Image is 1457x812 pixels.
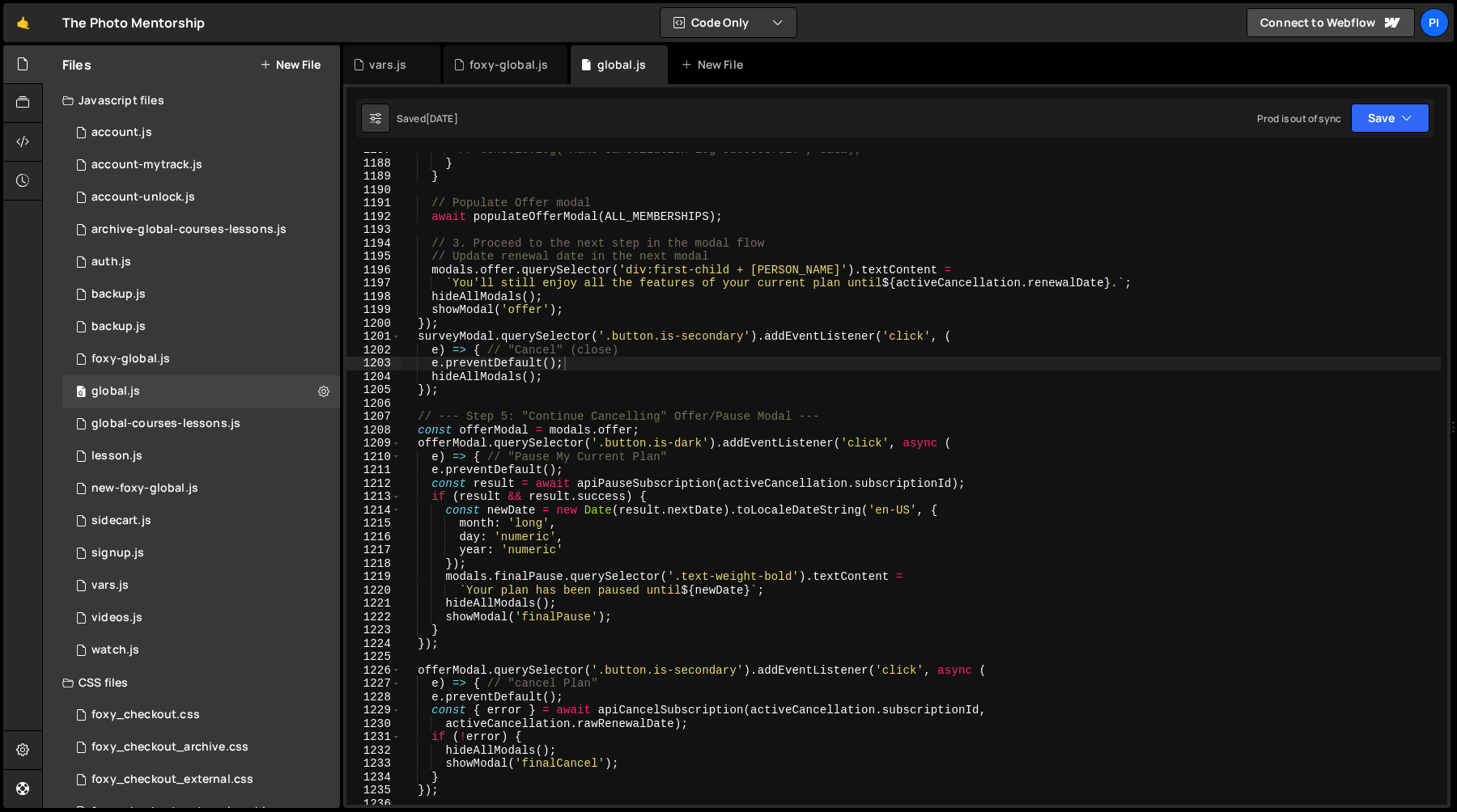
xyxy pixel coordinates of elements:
[91,287,146,302] div: backup.js
[62,408,340,440] div: 13533/35292.js
[346,557,401,571] div: 1218
[681,57,749,73] div: New File
[346,691,401,704] div: 1228
[346,704,401,717] div: 1229
[346,397,401,411] div: 1206
[1247,8,1415,37] a: Connect to Webflow
[346,184,401,197] div: 1190
[62,699,340,731] div: 13533/38507.css
[91,222,287,237] div: archive-global-courses-lessons.js
[346,477,401,491] div: 1212
[346,744,401,758] div: 1232
[62,116,340,149] div: 13533/34220.js
[91,319,146,334] div: backup.js
[346,784,401,797] div: 1235
[346,717,401,731] div: 1230
[62,440,340,472] div: 13533/35472.js
[62,214,340,246] div: 13533/43968.js
[62,602,340,634] div: 13533/42246.js
[346,730,401,744] div: 1231
[346,290,401,304] div: 1198
[426,112,458,125] div: [DATE]
[91,772,253,787] div: foxy_checkout_external.css
[62,634,340,666] div: 13533/38527.js
[346,197,401,210] div: 1191
[91,546,144,560] div: signup.js
[1420,8,1449,37] a: Pi
[62,246,340,278] div: 13533/34034.js
[346,317,401,331] div: 1200
[91,708,200,722] div: foxy_checkout.css
[43,666,340,699] div: CSS files
[346,370,401,384] div: 1204
[62,149,340,181] div: 13533/38628.js
[346,797,401,811] div: 1236
[43,84,340,116] div: Javascript files
[346,650,401,664] div: 1225
[91,514,151,528] div: sidecart.js
[62,278,340,311] div: 13533/45030.js
[469,57,548,73] div: foxy-global.js
[346,677,401,691] div: 1227
[62,13,205,32] div: The Photo Mentorship
[346,344,401,357] div: 1202
[62,56,91,74] h2: Files
[62,375,340,408] div: 13533/39483.js
[62,731,340,763] div: 13533/44030.css
[346,437,401,450] div: 1209
[346,637,401,651] div: 1224
[346,383,401,397] div: 1205
[91,255,131,269] div: auth.js
[346,157,401,171] div: 1188
[346,504,401,518] div: 1214
[91,384,140,399] div: global.js
[597,57,646,73] div: global.js
[346,584,401,598] div: 1220
[3,3,43,42] a: 🤙
[397,112,458,125] div: Saved
[346,250,401,264] div: 1195
[1257,112,1341,125] div: Prod is out of sync
[91,481,198,496] div: new-foxy-global.js
[260,58,321,71] button: New File
[62,763,340,796] div: 13533/38747.css
[346,757,401,771] div: 1233
[346,611,401,624] div: 1222
[91,643,139,658] div: watch.js
[62,343,340,375] div: 13533/34219.js
[346,664,401,678] div: 1226
[346,463,401,477] div: 1211
[91,190,195,205] div: account-unlock.js
[62,181,340,214] div: 13533/41206.js
[1351,104,1429,133] button: Save
[76,387,86,400] span: 0
[346,517,401,531] div: 1215
[346,424,401,438] div: 1208
[346,277,401,290] div: 1197
[62,569,340,602] div: 13533/38978.js
[346,223,401,237] div: 1193
[346,237,401,251] div: 1194
[346,357,401,370] div: 1203
[91,125,152,140] div: account.js
[346,624,401,637] div: 1223
[346,210,401,224] div: 1192
[91,417,240,431] div: global-courses-lessons.js
[91,740,248,755] div: foxy_checkout_archive.css
[62,537,340,569] div: 13533/35364.js
[346,490,401,504] div: 1213
[346,597,401,611] div: 1221
[346,543,401,557] div: 1217
[62,472,340,505] div: 13533/40053.js
[91,578,129,593] div: vars.js
[346,570,401,584] div: 1219
[661,8,796,37] button: Code Only
[62,505,340,537] div: 13533/43446.js
[91,158,202,172] div: account-mytrack.js
[346,531,401,544] div: 1216
[346,771,401,785] div: 1234
[346,410,401,424] div: 1207
[346,330,401,344] div: 1201
[346,303,401,317] div: 1199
